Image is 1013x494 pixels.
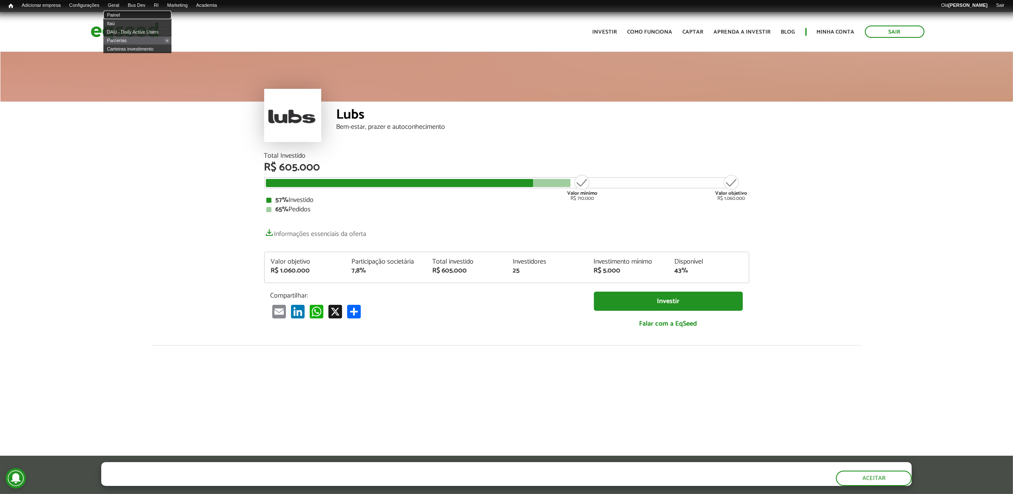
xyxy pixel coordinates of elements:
a: Falar com a EqSeed [594,315,743,332]
div: Total investido [432,258,500,265]
a: Blog [781,29,795,35]
div: R$ 605.000 [432,267,500,274]
a: política de privacidade e de cookies [214,478,312,485]
a: Painel [103,11,171,19]
a: Informações essenciais da oferta [264,226,367,238]
a: Adicionar empresa [17,2,65,9]
a: Aprenda a investir [714,29,771,35]
div: R$ 1.060.000 [716,174,748,201]
strong: 65% [276,204,289,215]
strong: [PERSON_NAME] [948,3,987,8]
a: LinkedIn [289,304,306,318]
img: EqSeed [91,20,159,43]
div: Disponível [674,258,742,265]
a: Academia [192,2,221,9]
div: Bem-estar, prazer e autoconhecimento [337,124,749,131]
a: Sair [865,26,925,38]
div: Pedidos [266,206,747,213]
strong: 57% [276,194,289,206]
strong: Valor mínimo [567,189,597,197]
a: RI [150,2,163,9]
a: Minha conta [817,29,855,35]
div: Investidores [513,258,581,265]
div: Investido [266,197,747,204]
div: Total Investido [264,153,749,159]
strong: Valor objetivo [716,189,748,197]
div: Lubs [337,108,749,124]
div: 7,8% [351,267,419,274]
div: Valor objetivo [271,258,339,265]
div: 25 [513,267,581,274]
a: Email [271,304,288,318]
span: Início [9,3,13,9]
a: Bus Dev [123,2,150,9]
a: Investir [594,292,743,311]
a: X [327,304,344,318]
a: Geral [103,2,123,9]
a: Olá[PERSON_NAME] [937,2,992,9]
button: Aceitar [836,471,912,486]
div: Participação societária [351,258,419,265]
div: R$ 5.000 [594,267,662,274]
p: Ao clicar em "aceitar", você aceita nossa . [101,477,409,485]
a: Sair [992,2,1009,9]
div: 43% [674,267,742,274]
a: Marketing [163,2,192,9]
div: R$ 605.000 [264,162,749,173]
a: Share [345,304,362,318]
a: Início [4,2,17,10]
p: Compartilhar: [271,292,581,300]
div: R$ 1.060.000 [271,267,339,274]
a: WhatsApp [308,304,325,318]
a: Como funciona [628,29,673,35]
a: Configurações [65,2,104,9]
h5: O site da EqSeed utiliza cookies para melhorar sua navegação. [101,462,409,475]
div: Investimento mínimo [594,258,662,265]
a: Captar [683,29,704,35]
div: R$ 710.000 [566,174,598,201]
a: Investir [593,29,617,35]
